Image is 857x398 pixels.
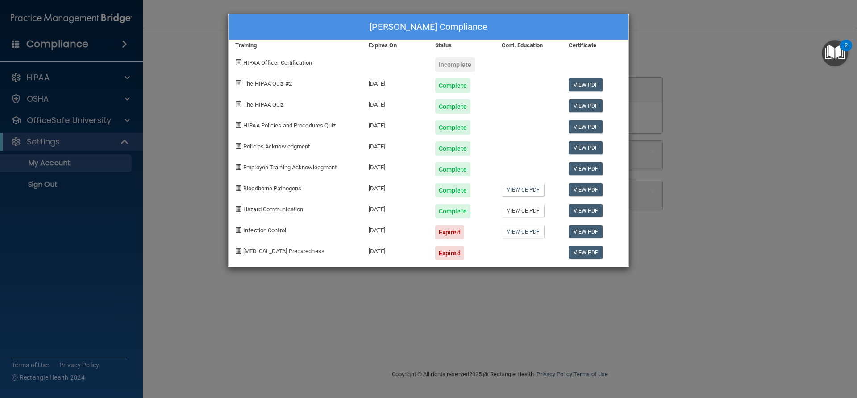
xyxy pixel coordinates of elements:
[243,227,286,234] span: Infection Control
[362,156,428,176] div: [DATE]
[362,114,428,135] div: [DATE]
[435,162,470,176] div: Complete
[435,120,470,135] div: Complete
[362,40,428,51] div: Expires On
[569,162,603,175] a: View PDF
[569,99,603,112] a: View PDF
[243,248,324,254] span: [MEDICAL_DATA] Preparedness
[229,14,628,40] div: [PERSON_NAME] Compliance
[229,40,362,51] div: Training
[502,204,544,217] a: View CE PDF
[362,239,428,260] div: [DATE]
[502,183,544,196] a: View CE PDF
[435,183,470,197] div: Complete
[562,40,628,51] div: Certificate
[243,185,301,192] span: Bloodborne Pathogens
[428,40,495,51] div: Status
[569,141,603,154] a: View PDF
[822,40,848,66] button: Open Resource Center, 2 new notifications
[435,246,464,260] div: Expired
[569,246,603,259] a: View PDF
[569,183,603,196] a: View PDF
[362,176,428,197] div: [DATE]
[362,218,428,239] div: [DATE]
[243,59,312,66] span: HIPAA Officer Certification
[435,204,470,218] div: Complete
[362,72,428,93] div: [DATE]
[569,120,603,133] a: View PDF
[569,225,603,238] a: View PDF
[495,40,562,51] div: Cont. Education
[502,225,544,238] a: View CE PDF
[243,101,283,108] span: The HIPAA Quiz
[243,80,292,87] span: The HIPAA Quiz #2
[569,204,603,217] a: View PDF
[435,99,470,114] div: Complete
[243,164,337,171] span: Employee Training Acknowledgment
[569,78,603,91] a: View PDF
[243,206,303,213] span: Hazard Communication
[362,135,428,156] div: [DATE]
[243,122,336,129] span: HIPAA Policies and Procedures Quiz
[435,141,470,156] div: Complete
[362,197,428,218] div: [DATE]
[845,45,848,57] div: 2
[243,143,310,150] span: Policies Acknowledgment
[362,93,428,114] div: [DATE]
[435,78,470,93] div: Complete
[435,57,475,72] div: Incomplete
[435,225,464,239] div: Expired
